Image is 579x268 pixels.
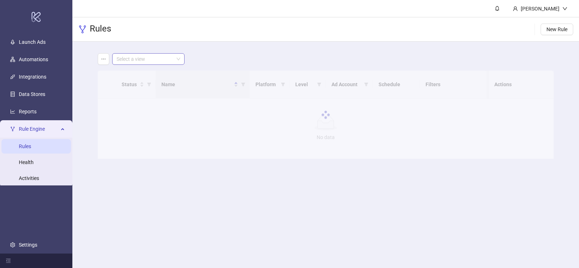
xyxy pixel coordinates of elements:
span: fork [78,25,87,34]
span: fork [10,126,15,131]
span: menu-fold [6,258,11,263]
span: user [513,6,518,11]
div: [PERSON_NAME] [518,5,562,13]
a: Data Stores [19,91,45,97]
a: Reports [19,109,37,114]
a: Activities [19,175,39,181]
a: Integrations [19,74,46,80]
a: Health [19,159,34,165]
a: Launch Ads [19,39,46,45]
span: ellipsis [101,56,106,62]
a: Settings [19,242,37,248]
button: New Rule [541,24,573,35]
span: bell [495,6,500,11]
a: Rules [19,143,31,149]
span: New Rule [546,26,567,32]
span: down [562,6,567,11]
h3: Rules [90,23,111,35]
a: Automations [19,56,48,62]
span: Rule Engine [19,122,59,136]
